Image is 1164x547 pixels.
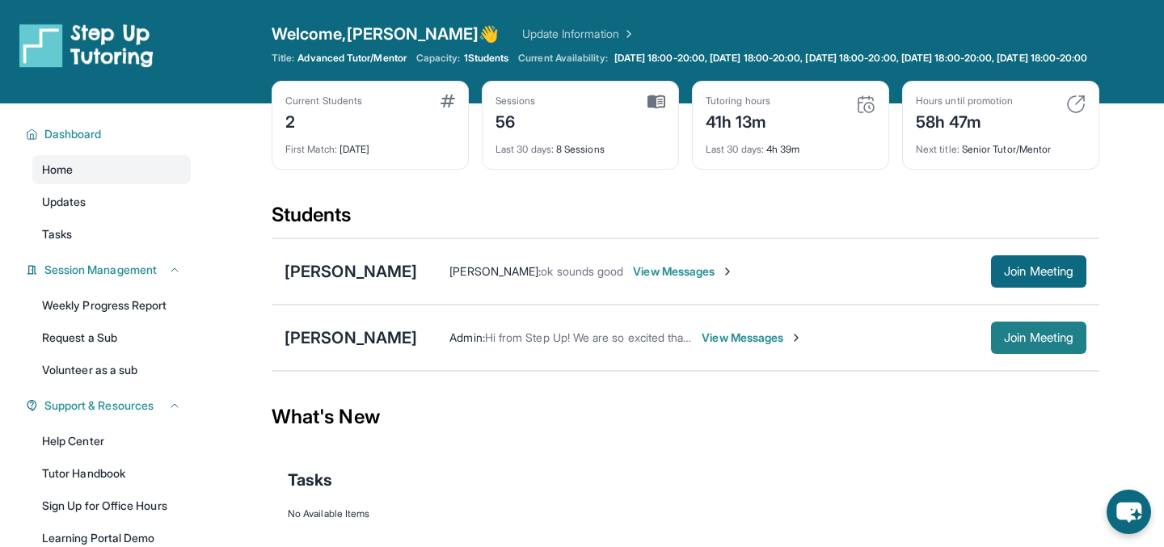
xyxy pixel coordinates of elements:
[1107,490,1151,534] button: chat-button
[44,126,102,142] span: Dashboard
[449,264,541,278] span: [PERSON_NAME] :
[541,264,623,278] span: ok sounds good
[288,507,1083,520] div: No Available Items
[285,133,455,156] div: [DATE]
[449,330,484,344] span: Admin :
[496,133,665,156] div: 8 Sessions
[464,52,509,65] span: 1 Students
[633,263,734,280] span: View Messages
[856,95,875,114] img: card
[790,331,803,344] img: Chevron-Right
[19,23,154,68] img: logo
[522,26,635,42] a: Update Information
[706,107,770,133] div: 41h 13m
[496,143,554,155] span: Last 30 days :
[32,491,191,520] a: Sign Up for Office Hours
[916,107,1013,133] div: 58h 47m
[38,398,181,414] button: Support & Resources
[32,356,191,385] a: Volunteer as a sub
[272,52,294,65] span: Title:
[288,469,332,491] span: Tasks
[272,23,500,45] span: Welcome, [PERSON_NAME] 👋
[32,220,191,249] a: Tasks
[1004,333,1073,343] span: Join Meeting
[916,95,1013,107] div: Hours until promotion
[441,95,455,107] img: card
[32,291,191,320] a: Weekly Progress Report
[285,143,337,155] span: First Match :
[42,162,73,178] span: Home
[285,326,417,349] div: [PERSON_NAME]
[416,52,461,65] span: Capacity:
[518,52,607,65] span: Current Availability:
[702,330,803,346] span: View Messages
[32,187,191,217] a: Updates
[991,255,1086,288] button: Join Meeting
[297,52,406,65] span: Advanced Tutor/Mentor
[32,459,191,488] a: Tutor Handbook
[285,107,362,133] div: 2
[706,133,875,156] div: 4h 39m
[721,265,734,278] img: Chevron-Right
[38,126,181,142] button: Dashboard
[611,52,1091,65] a: [DATE] 18:00-20:00, [DATE] 18:00-20:00, [DATE] 18:00-20:00, [DATE] 18:00-20:00, [DATE] 18:00-20:00
[38,262,181,278] button: Session Management
[916,143,959,155] span: Next title :
[32,155,191,184] a: Home
[32,427,191,456] a: Help Center
[272,381,1099,452] div: What's New
[285,260,417,283] div: [PERSON_NAME]
[44,262,157,278] span: Session Management
[32,323,191,352] a: Request a Sub
[496,107,536,133] div: 56
[42,226,72,242] span: Tasks
[706,143,764,155] span: Last 30 days :
[991,322,1086,354] button: Join Meeting
[706,95,770,107] div: Tutoring hours
[614,52,1088,65] span: [DATE] 18:00-20:00, [DATE] 18:00-20:00, [DATE] 18:00-20:00, [DATE] 18:00-20:00, [DATE] 18:00-20:00
[647,95,665,109] img: card
[44,398,154,414] span: Support & Resources
[285,95,362,107] div: Current Students
[1066,95,1086,114] img: card
[42,194,86,210] span: Updates
[916,133,1086,156] div: Senior Tutor/Mentor
[496,95,536,107] div: Sessions
[272,202,1099,238] div: Students
[619,26,635,42] img: Chevron Right
[1004,267,1073,276] span: Join Meeting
